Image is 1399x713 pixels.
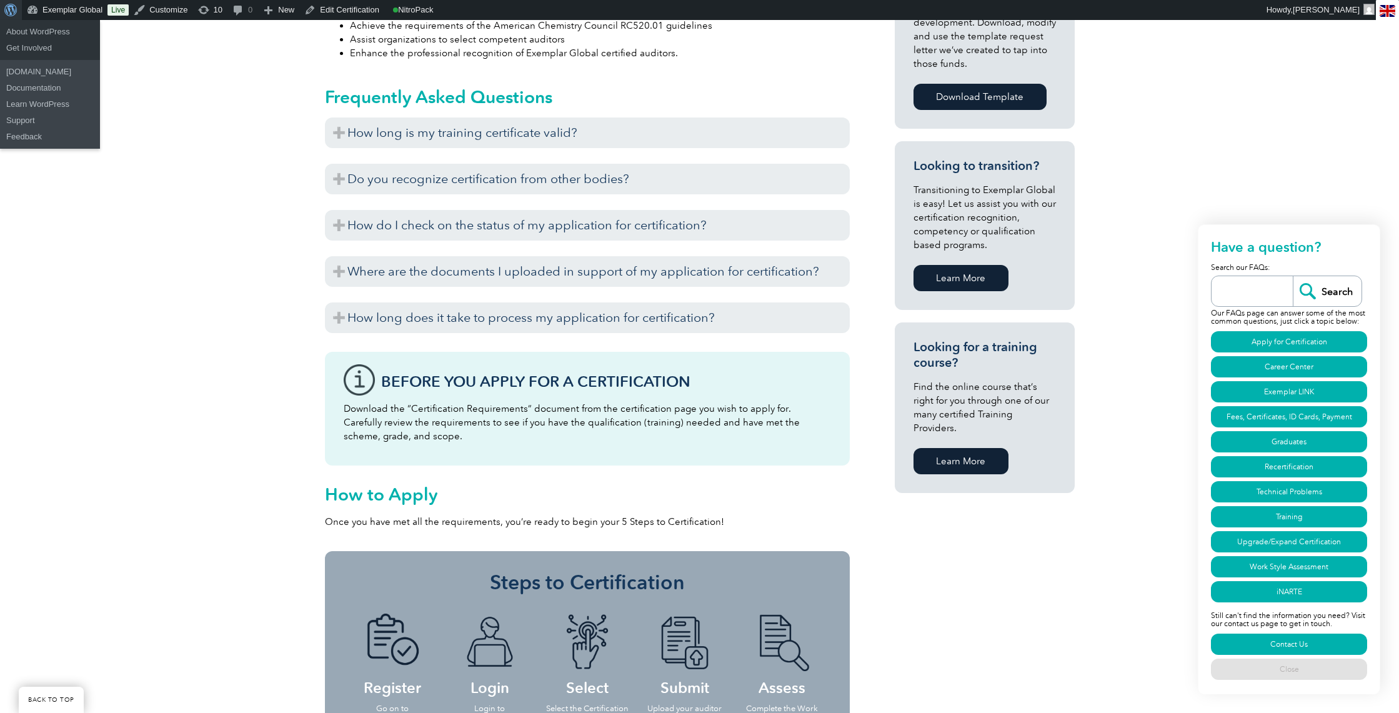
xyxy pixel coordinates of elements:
h4: Submit [640,614,730,694]
input: Search [1293,276,1362,306]
h4: Select [542,614,632,694]
h3: Steps to Certification [344,570,831,595]
a: Fees, Certificates, ID Cards, Payment [1211,406,1367,427]
img: icon-blue-doc-arrow.png [650,614,719,671]
li: Assist organizations to select competent auditors [350,32,850,46]
h2: Have a question? [1211,237,1367,261]
a: Technical Problems [1211,481,1367,502]
a: Live [107,4,129,16]
img: en [1380,5,1395,17]
img: icon-blue-finger-button.png [553,614,622,671]
p: Still can't find the information you need? Visit our contact us page to get in touch. [1211,604,1367,632]
h3: Where are the documents I uploaded in support of my application for certification? [325,256,850,287]
a: Upgrade/Expand Certification [1211,531,1367,552]
h4: Login [445,614,535,694]
a: Download Template [914,84,1047,110]
a: Learn More [914,265,1008,291]
h3: How do I check on the status of my application for certification? [325,210,850,241]
img: icon-blue-laptop-male.png [456,614,524,671]
a: iNARTE [1211,581,1367,602]
p: Our FAQs page can answer some of the most common questions, just click a topic below: [1211,307,1367,329]
a: Training [1211,506,1367,527]
p: Once you have met all the requirements, you’re ready to begin your 5 Steps to Certification! [325,515,850,529]
h3: Before You Apply For a Certification [381,374,831,389]
img: icon-blue-doc-search.png [748,614,817,671]
a: Apply for Certification [1211,331,1367,352]
h3: Looking to transition? [914,158,1056,174]
a: Graduates [1211,431,1367,452]
p: Search our FAQs: [1211,261,1367,276]
a: Contact Us [1211,634,1367,655]
p: Find the online course that’s right for you through one of our many certified Training Providers. [914,380,1056,435]
a: Exemplar LINK [1211,381,1367,402]
h2: Frequently Asked Questions [325,87,850,107]
li: Enhance the professional recognition of Exemplar Global certified auditors. [350,46,850,60]
h3: Do you recognize certification from other bodies? [325,164,850,194]
p: Download the “Certification Requirements” document from the certification page you wish to apply ... [344,402,831,443]
a: Work Style Assessment [1211,556,1367,577]
a: BACK TO TOP [19,687,84,713]
a: Recertification [1211,456,1367,477]
a: Career Center [1211,356,1367,377]
h4: Register [347,614,437,694]
h3: Looking for a training course? [914,339,1056,371]
img: icon-blue-doc-tick.png [358,614,427,671]
a: Learn More [914,448,1008,474]
h4: Assess [737,614,827,694]
h3: How long does it take to process my application for certification? [325,302,850,333]
h3: How long is my training certificate valid? [325,117,850,148]
a: Close [1211,659,1367,680]
h2: How to Apply [325,484,850,504]
p: Transitioning to Exemplar Global is easy! Let us assist you with our certification recognition, c... [914,183,1056,252]
li: Achieve the requirements of the American Chemistry Council RC520.01 guidelines [350,19,850,32]
span: [PERSON_NAME] [1293,5,1360,14]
